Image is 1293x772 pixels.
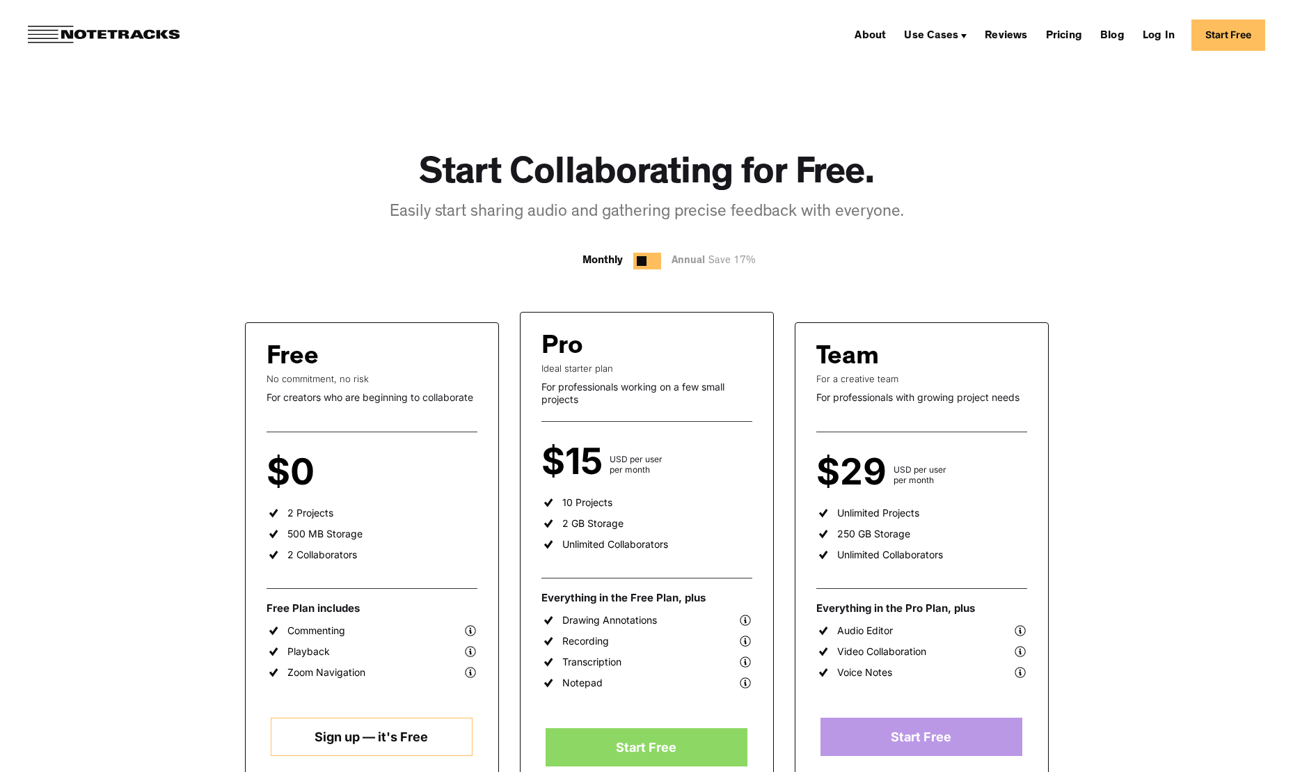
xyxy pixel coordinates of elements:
[267,344,319,373] div: Free
[287,507,333,519] div: 2 Projects
[837,624,893,637] div: Audio Editor
[287,624,345,637] div: Commenting
[390,201,904,225] div: Easily start sharing audio and gathering precise feedback with everyone.
[541,591,752,605] div: Everything in the Free Plan, plus
[541,333,583,363] div: Pro
[582,253,623,269] div: Monthly
[562,614,657,627] div: Drawing Annotations
[267,460,322,485] div: $0
[562,677,603,689] div: Notepad
[1191,19,1265,51] a: Start Free
[1095,24,1130,46] a: Blog
[816,601,1027,615] div: Everything in the Pro Plan, plus
[1137,24,1180,46] a: Log In
[672,253,763,270] div: Annual
[419,153,875,198] h1: Start Collaborating for Free.
[287,528,363,540] div: 500 MB Storage
[322,464,362,485] div: per user per month
[267,391,477,404] div: For creators who are beginning to collaborate
[562,517,624,530] div: 2 GB Storage
[904,31,958,42] div: Use Cases
[816,344,879,373] div: Team
[816,373,1027,384] div: For a creative team
[816,391,1027,404] div: For professionals with growing project needs
[979,24,1033,46] a: Reviews
[546,728,747,766] a: Start Free
[849,24,891,46] a: About
[287,549,357,561] div: 2 Collaborators
[541,363,752,374] div: Ideal starter plan
[267,373,477,384] div: No commitment, no risk
[837,666,892,679] div: Voice Notes
[271,718,473,756] a: Sign up — it's Free
[820,718,1022,756] a: Start Free
[287,666,365,679] div: Zoom Navigation
[898,24,972,46] div: Use Cases
[837,549,943,561] div: Unlimited Collaborators
[562,496,612,509] div: 10 Projects
[287,645,330,658] div: Playback
[894,464,946,485] div: USD per user per month
[837,528,910,540] div: 250 GB Storage
[705,256,756,267] span: Save 17%
[837,507,919,519] div: Unlimited Projects
[541,381,752,405] div: For professionals working on a few small projects
[267,601,477,615] div: Free Plan includes
[562,656,621,668] div: Transcription
[610,454,663,475] div: USD per user per month
[562,635,609,647] div: Recording
[837,645,926,658] div: Video Collaboration
[562,538,668,551] div: Unlimited Collaborators
[541,450,610,475] div: $15
[1040,24,1088,46] a: Pricing
[816,460,894,485] div: $29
